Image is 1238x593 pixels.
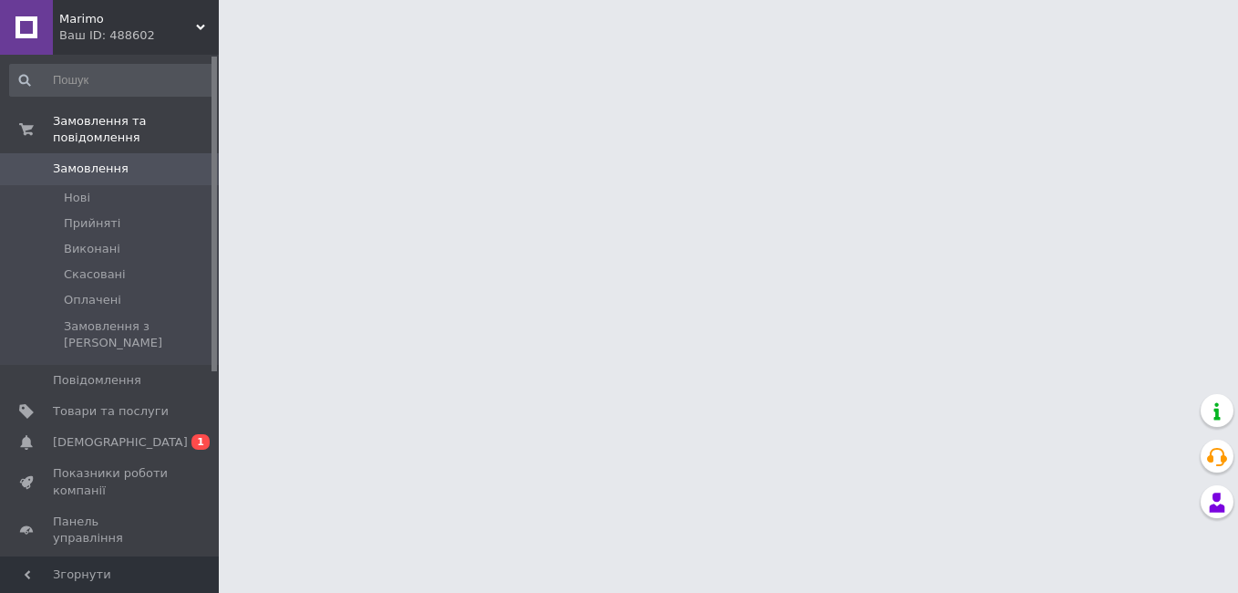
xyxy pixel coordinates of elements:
span: Повідомлення [53,372,141,389]
span: [DEMOGRAPHIC_DATA] [53,434,188,451]
span: Оплачені [64,292,121,308]
span: Замовлення [53,161,129,177]
span: Нові [64,190,90,206]
span: Marimo [59,11,196,27]
span: 1 [191,434,210,450]
div: Ваш ID: 488602 [59,27,219,44]
input: Пошук [9,64,215,97]
span: Замовлення з [PERSON_NAME] [64,318,213,351]
span: Скасовані [64,266,126,283]
span: Виконані [64,241,120,257]
span: Показники роботи компанії [53,465,169,498]
span: Прийняті [64,215,120,232]
span: Панель управління [53,514,169,546]
span: Замовлення та повідомлення [53,113,219,146]
span: Товари та послуги [53,403,169,420]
